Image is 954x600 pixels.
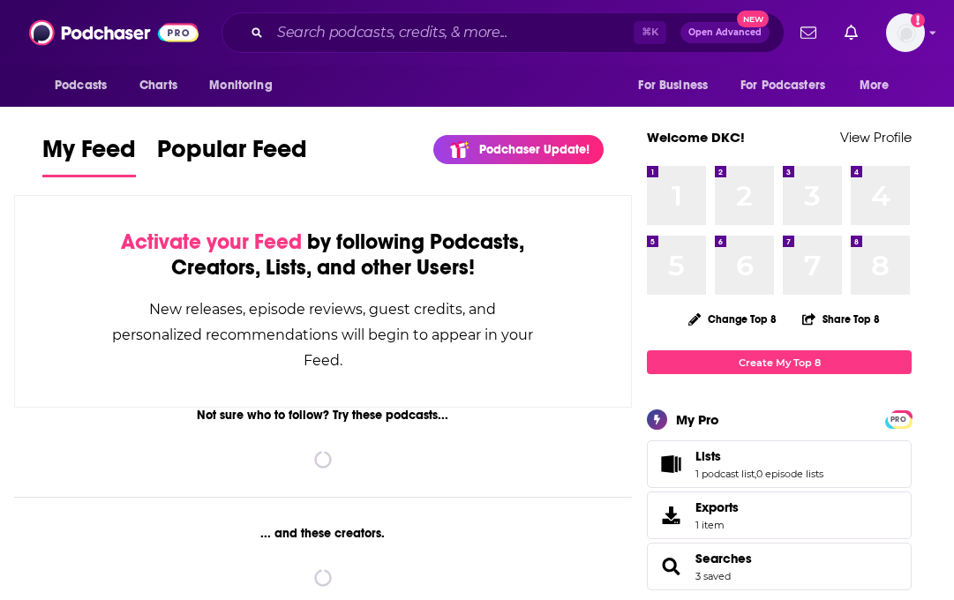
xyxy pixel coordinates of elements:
a: Lists [653,452,688,476]
div: ... and these creators. [14,526,632,541]
button: open menu [197,69,295,102]
span: For Business [638,73,708,98]
svg: Add a profile image [911,13,925,27]
a: My Feed [42,134,136,177]
img: Podchaser - Follow, Share and Rate Podcasts [29,16,199,49]
a: Show notifications dropdown [793,18,823,48]
button: open menu [847,69,912,102]
button: Open AdvancedNew [680,22,770,43]
a: Searches [653,554,688,579]
span: 1 item [695,519,739,531]
span: ⌘ K [634,21,666,44]
span: New [737,11,769,27]
a: 3 saved [695,570,731,582]
span: Exports [653,503,688,528]
span: More [860,73,890,98]
span: Charts [139,73,177,98]
a: Exports [647,491,912,539]
span: , [755,468,756,480]
span: Exports [695,499,739,515]
a: Charts [128,69,188,102]
span: PRO [888,413,909,426]
span: Open Advanced [688,28,762,37]
button: Change Top 8 [678,308,787,330]
div: Not sure who to follow? Try these podcasts... [14,408,632,423]
button: Show profile menu [886,13,925,52]
span: Lists [647,440,912,488]
button: Share Top 8 [801,302,881,336]
div: My Pro [676,411,719,428]
a: Popular Feed [157,134,307,177]
button: open menu [42,69,130,102]
button: open menu [626,69,730,102]
p: Podchaser Update! [479,142,590,157]
span: My Feed [42,134,136,175]
span: For Podcasters [740,73,825,98]
a: Lists [695,448,823,464]
div: by following Podcasts, Creators, Lists, and other Users! [103,229,543,281]
button: open menu [729,69,851,102]
span: Lists [695,448,721,464]
a: Searches [695,551,752,566]
a: Create My Top 8 [647,350,912,374]
span: Activate your Feed [121,229,302,255]
a: PRO [888,412,909,425]
span: Logged in as dkcmediatechnyc [886,13,925,52]
span: Monitoring [209,73,272,98]
img: User Profile [886,13,925,52]
div: Search podcasts, credits, & more... [222,12,785,53]
a: Show notifications dropdown [838,18,865,48]
a: View Profile [840,129,912,146]
a: 0 episode lists [756,468,823,480]
span: Podcasts [55,73,107,98]
span: Popular Feed [157,134,307,175]
div: New releases, episode reviews, guest credits, and personalized recommendations will begin to appe... [103,296,543,373]
span: Searches [647,543,912,590]
input: Search podcasts, credits, & more... [270,19,634,47]
a: Welcome DKC! [647,129,745,146]
a: 1 podcast list [695,468,755,480]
